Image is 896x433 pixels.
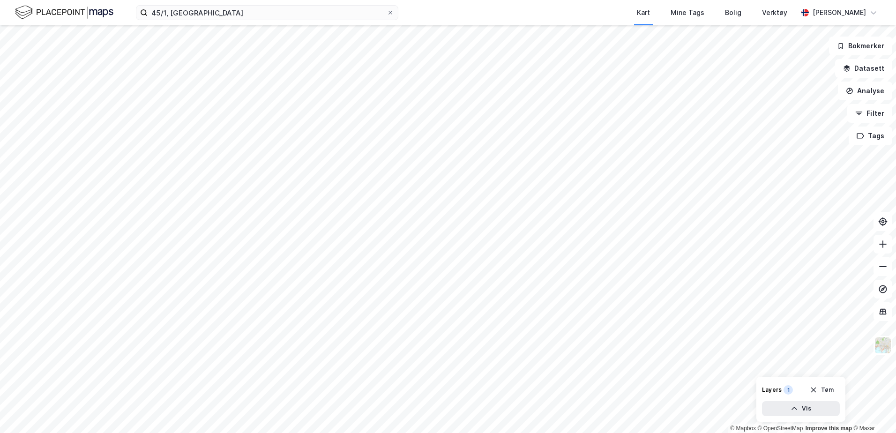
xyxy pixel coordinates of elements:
[762,401,840,416] button: Vis
[829,37,892,55] button: Bokmerker
[762,7,787,18] div: Verktøy
[730,425,756,432] a: Mapbox
[15,4,113,21] img: logo.f888ab2527a4732fd821a326f86c7f29.svg
[849,388,896,433] div: Kontrollprogram for chat
[847,104,892,123] button: Filter
[804,382,840,397] button: Tøm
[806,425,852,432] a: Improve this map
[784,385,793,395] div: 1
[758,425,803,432] a: OpenStreetMap
[874,336,892,354] img: Z
[148,6,387,20] input: Søk på adresse, matrikkel, gårdeiere, leietakere eller personer
[849,388,896,433] iframe: Chat Widget
[835,59,892,78] button: Datasett
[671,7,704,18] div: Mine Tags
[637,7,650,18] div: Kart
[838,82,892,100] button: Analyse
[725,7,741,18] div: Bolig
[813,7,866,18] div: [PERSON_NAME]
[762,386,782,394] div: Layers
[849,127,892,145] button: Tags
